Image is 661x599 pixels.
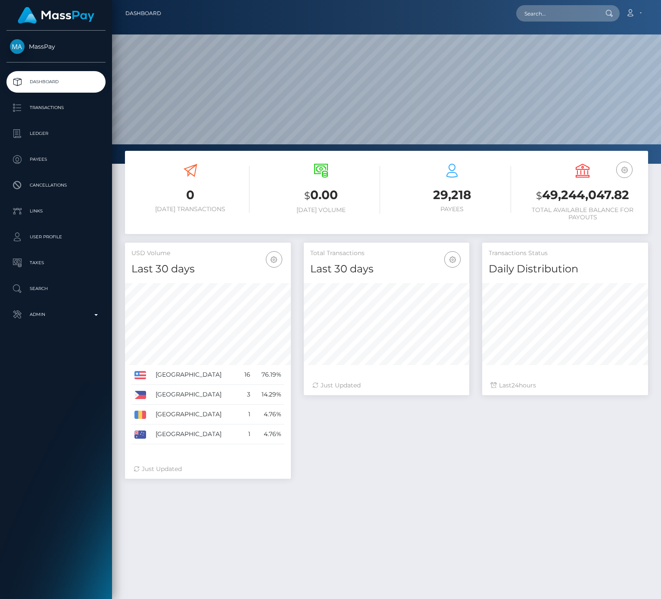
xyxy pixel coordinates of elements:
[393,187,511,203] h3: 29,218
[153,405,239,424] td: [GEOGRAPHIC_DATA]
[134,431,146,438] img: AU.png
[304,190,310,202] small: $
[153,385,239,405] td: [GEOGRAPHIC_DATA]
[6,252,106,274] a: Taxes
[131,249,284,258] h5: USD Volume
[6,97,106,119] a: Transactions
[6,200,106,222] a: Links
[239,365,253,385] td: 16
[134,391,146,399] img: PH.png
[6,71,106,93] a: Dashboard
[153,365,239,385] td: [GEOGRAPHIC_DATA]
[10,256,102,269] p: Taxes
[253,365,284,385] td: 76.19%
[131,206,249,213] h6: [DATE] Transactions
[10,75,102,88] p: Dashboard
[511,381,519,389] span: 24
[10,39,25,54] img: MassPay
[489,262,642,277] h4: Daily Distribution
[153,424,239,444] td: [GEOGRAPHIC_DATA]
[6,175,106,196] a: Cancellations
[134,371,146,379] img: US.png
[312,381,461,390] div: Just Updated
[262,206,380,214] h6: [DATE] Volume
[10,179,102,192] p: Cancellations
[524,206,642,221] h6: Total Available Balance for Payouts
[6,43,106,50] span: MassPay
[134,411,146,418] img: RO.png
[134,465,282,474] div: Just Updated
[10,153,102,166] p: Payees
[491,381,639,390] div: Last hours
[6,304,106,325] a: Admin
[310,262,463,277] h4: Last 30 days
[6,278,106,299] a: Search
[10,308,102,321] p: Admin
[239,385,253,405] td: 3
[6,149,106,170] a: Payees
[489,249,642,258] h5: Transactions Status
[6,226,106,248] a: User Profile
[524,187,642,204] h3: 49,244,047.82
[6,123,106,144] a: Ledger
[10,205,102,218] p: Links
[536,190,542,202] small: $
[262,187,380,204] h3: 0.00
[239,424,253,444] td: 1
[131,262,284,277] h4: Last 30 days
[125,4,161,22] a: Dashboard
[239,405,253,424] td: 1
[310,249,463,258] h5: Total Transactions
[253,405,284,424] td: 4.76%
[10,101,102,114] p: Transactions
[253,424,284,444] td: 4.76%
[253,385,284,405] td: 14.29%
[393,206,511,213] h6: Payees
[10,282,102,295] p: Search
[18,7,94,24] img: MassPay Logo
[131,187,249,203] h3: 0
[10,127,102,140] p: Ledger
[516,5,597,22] input: Search...
[10,231,102,243] p: User Profile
